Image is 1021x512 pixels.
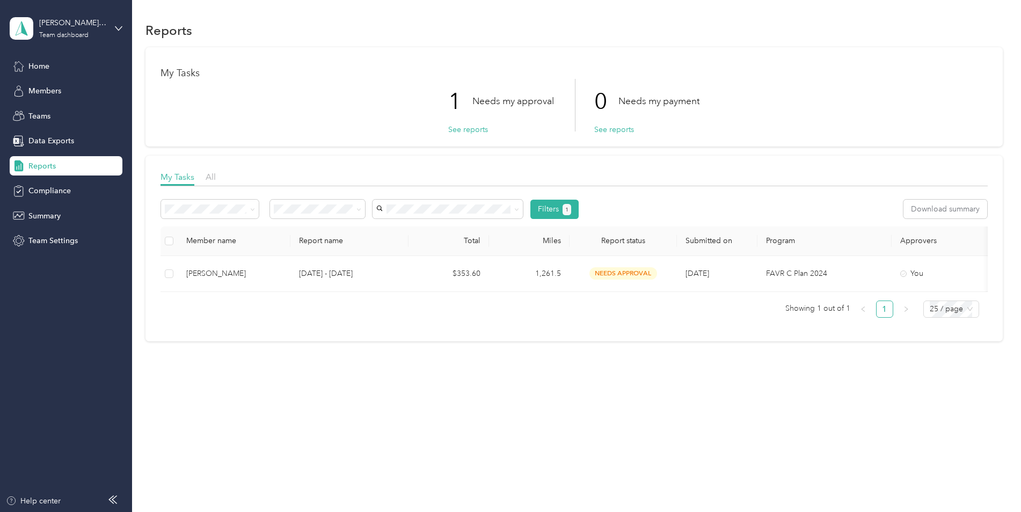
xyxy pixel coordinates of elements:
span: 25 / page [930,301,973,317]
div: Page Size [923,301,979,318]
button: right [898,301,915,318]
span: Compliance [28,185,71,196]
span: right [903,306,909,312]
p: 1 [448,79,472,124]
button: Help center [6,495,61,507]
li: 1 [876,301,893,318]
th: Submitted on [677,226,757,256]
button: 1 [563,204,572,215]
span: All [206,172,216,182]
span: 1 [565,205,568,215]
button: left [855,301,872,318]
li: Next Page [898,301,915,318]
span: Showing 1 out of 1 [785,301,850,317]
button: See reports [448,124,488,135]
button: Filters1 [530,200,579,219]
span: Members [28,85,61,97]
span: Home [28,61,49,72]
button: See reports [594,124,634,135]
th: Report name [290,226,409,256]
div: Total [417,236,480,245]
th: Member name [178,226,290,256]
div: Miles [498,236,561,245]
button: Download summary [903,200,987,218]
div: [PERSON_NAME] [186,268,282,280]
span: left [860,306,866,312]
th: Approvers [892,226,999,256]
span: My Tasks [161,172,194,182]
li: Previous Page [855,301,872,318]
span: Teams [28,111,50,122]
div: Member name [186,236,282,245]
div: [PERSON_NAME][EMAIL_ADDRESS][PERSON_NAME][DOMAIN_NAME] [39,17,106,28]
p: [DATE] - [DATE] [299,268,400,280]
p: Needs my payment [618,94,699,108]
h1: Reports [145,25,192,36]
div: Team dashboard [39,32,89,39]
h1: My Tasks [161,68,988,79]
iframe: Everlance-gr Chat Button Frame [961,452,1021,512]
a: 1 [877,301,893,317]
th: Program [757,226,892,256]
span: Summary [28,210,61,222]
td: $353.60 [409,256,489,292]
td: FAVR C Plan 2024 [757,256,892,292]
td: 1,261.5 [489,256,570,292]
span: Reports [28,160,56,172]
span: Team Settings [28,235,78,246]
div: You [900,268,990,280]
p: FAVR C Plan 2024 [766,268,883,280]
span: Data Exports [28,135,74,147]
p: 0 [594,79,618,124]
p: Needs my approval [472,94,554,108]
span: [DATE] [685,269,709,278]
span: needs approval [589,267,657,280]
span: Report status [578,236,668,245]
